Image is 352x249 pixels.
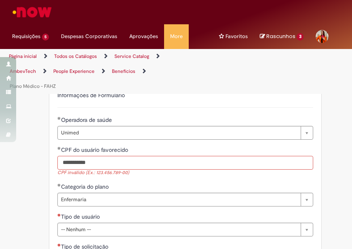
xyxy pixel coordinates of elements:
a: Todos os Catálogos [54,53,97,60]
ul: Menu Cabeçalho [164,24,189,49]
ul: Menu Cabeçalho [189,24,201,49]
span: Necessários [57,243,61,247]
a: AmbevTech [10,68,36,74]
a: Aprovações : 0 [123,24,164,49]
span: Tipo de usuário [61,213,101,220]
span: More [170,32,183,40]
a: Página inicial [9,53,37,60]
span: Rascunhos [266,32,295,40]
a: Requisições : 5 [6,24,55,49]
ul: Menu Cabeçalho [201,24,213,49]
span: Enfermaria [61,193,297,206]
a: Despesas Corporativas : [55,24,123,49]
input: CPF do usuário favorecido [57,156,313,170]
span: Obrigatório Preenchido [57,183,61,187]
span: 5 [42,34,49,40]
span: Operadora de saúde [61,116,114,123]
ul: Menu Cabeçalho [123,24,164,49]
span: Necessários [57,213,61,217]
div: CPF inválido (Ex.: 123.456.789-00) [57,170,313,177]
span: CPF do usuário favorecido [61,146,130,153]
a: Favoritos : 0 [213,24,254,49]
ul: Trilhas de página [6,49,170,94]
label: Informações de Formulário [57,92,125,99]
a: No momento, sua lista de rascunhos tem 3 Itens [260,32,304,40]
span: -- Nenhum -- [61,223,297,236]
span: Obrigatório Preenchido [57,117,61,120]
a: Service Catalog [114,53,149,60]
span: Requisições [12,32,40,40]
a: Benefícios [112,68,135,74]
ul: Menu Cabeçalho [213,24,254,49]
a: More : 4 [164,24,189,49]
ul: Menu Cabeçalho [6,24,55,49]
span: Obrigatório Preenchido [57,147,61,150]
span: Categoria do plano [61,183,110,190]
a: People Experience [53,68,95,74]
img: ServiceNow [11,4,53,20]
span: Unimed [61,126,297,139]
span: Despesas Corporativas [61,32,117,40]
span: 3 [297,33,304,40]
a: Plano Médico - FAHZ [10,83,56,89]
span: Aprovações [129,32,158,40]
span: Favoritos [226,32,248,40]
ul: Menu Cabeçalho [55,24,123,49]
